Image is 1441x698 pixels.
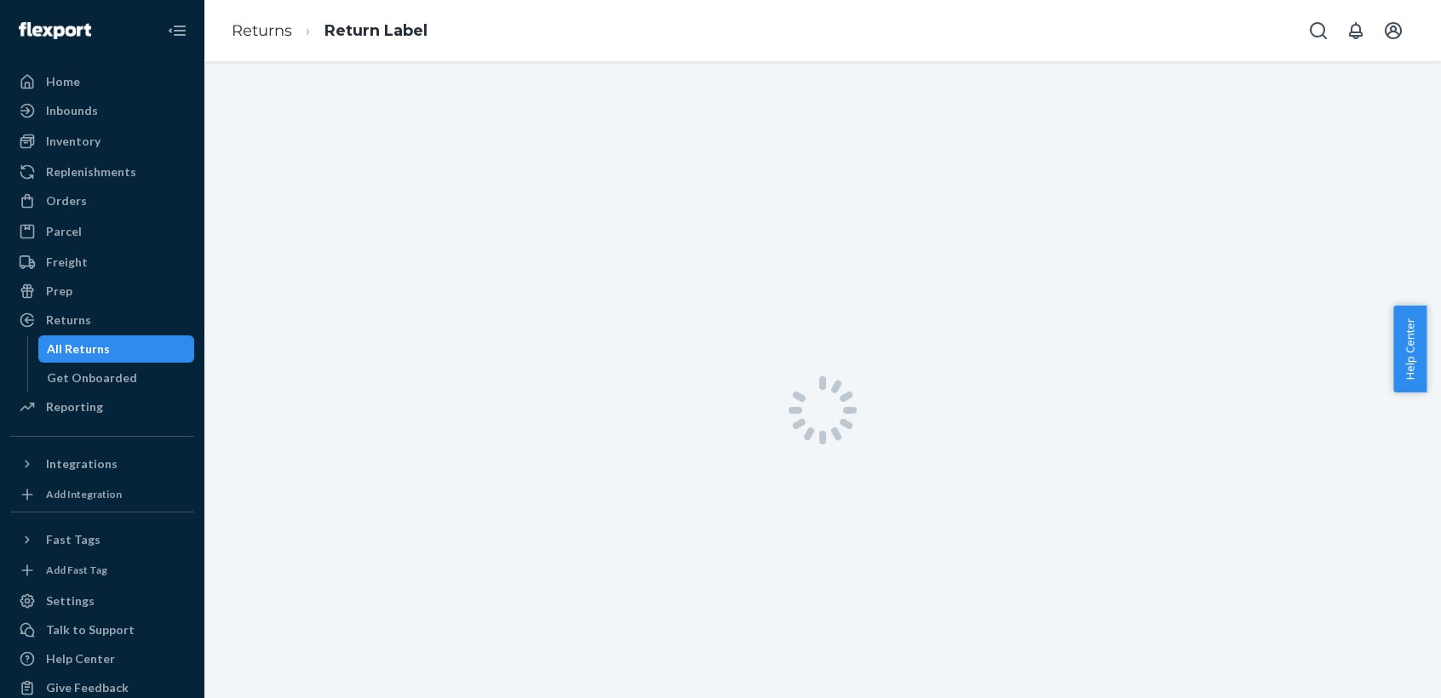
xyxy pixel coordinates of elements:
a: Prep [10,277,194,305]
div: Returns [46,312,91,329]
a: Inbounds [10,97,194,124]
button: Fast Tags [10,526,194,553]
a: Parcel [10,218,194,245]
button: Integrations [10,450,194,478]
a: Return Label [324,21,428,40]
div: Integrations [46,455,118,472]
a: Get Onboarded [38,364,195,392]
button: Open notifications [1339,14,1373,48]
div: Parcel [46,223,82,240]
div: Add Fast Tag [46,563,107,577]
a: Add Fast Tag [10,560,194,581]
a: Settings [10,587,194,615]
a: Reporting [10,393,194,421]
div: Help Center [46,650,115,667]
div: Talk to Support [46,621,135,638]
div: Freight [46,254,88,271]
div: Give Feedback [46,679,129,696]
a: Add Integration [10,484,194,505]
div: Add Integration [46,487,122,501]
a: Help Center [10,645,194,672]
div: Replenishments [46,163,136,180]
a: Inventory [10,128,194,155]
a: All Returns [38,335,195,363]
button: Open account menu [1376,14,1410,48]
div: Home [46,73,80,90]
div: Fast Tags [46,531,100,548]
div: Orders [46,192,87,209]
img: Flexport logo [19,22,91,39]
div: Get Onboarded [47,369,137,386]
a: Returns [10,306,194,334]
div: All Returns [47,340,110,358]
div: Inbounds [46,102,98,119]
div: Settings [46,592,95,609]
a: Home [10,68,194,95]
button: Help Center [1393,306,1427,392]
a: Orders [10,187,194,215]
a: Returns [232,21,292,40]
ol: breadcrumbs [218,6,441,56]
a: Replenishments [10,158,194,186]
div: Reporting [46,398,103,415]
div: Inventory [46,133,100,150]
button: Close Navigation [160,14,194,48]
button: Open Search Box [1301,14,1335,48]
a: Freight [10,249,194,276]
div: Prep [46,283,72,300]
button: Talk to Support [10,616,194,644]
